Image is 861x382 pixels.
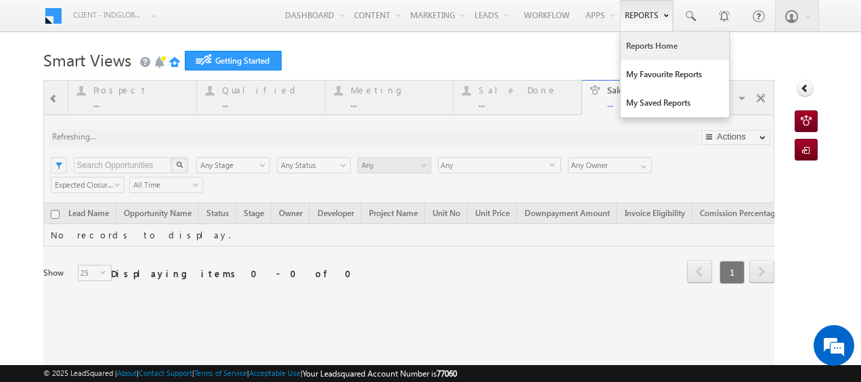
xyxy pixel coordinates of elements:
[303,368,457,379] span: Your Leadsquared Account Number is
[621,60,729,89] a: My Favourite Reports
[73,8,144,22] span: Client - indglobal1 (77060)
[139,368,192,377] a: Contact Support
[437,368,457,379] span: 77060
[621,32,729,60] a: Reports Home
[194,368,247,377] a: Terms of Service
[621,89,729,117] a: My Saved Reports
[185,51,282,70] a: Getting Started
[117,368,137,377] a: About
[43,49,131,70] span: Smart Views
[249,368,301,377] a: Acceptable Use
[43,367,457,380] span: © 2025 LeadSquared | | | | |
